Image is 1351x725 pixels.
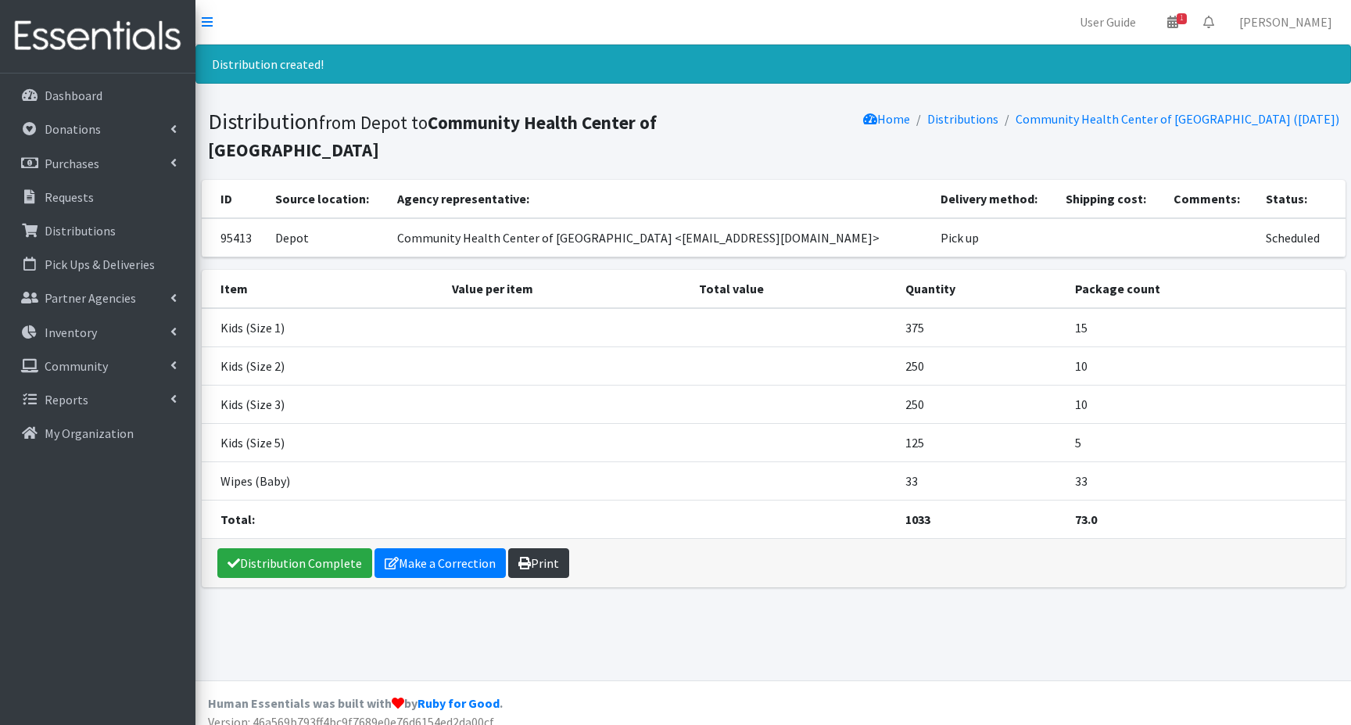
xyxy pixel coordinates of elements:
p: Partner Agencies [45,290,136,306]
a: Pick Ups & Deliveries [6,249,189,280]
p: Community [45,358,108,374]
th: Total value [690,270,896,308]
td: 10 [1066,386,1346,424]
strong: Total: [220,511,255,527]
b: Community Health Center of [GEOGRAPHIC_DATA] [208,111,657,161]
th: Comments: [1164,180,1256,218]
a: Distribution Complete [217,548,372,578]
a: Requests [6,181,189,213]
th: Item [202,270,443,308]
p: Dashboard [45,88,102,103]
p: Donations [45,121,101,137]
td: 95413 [202,218,266,257]
td: Kids (Size 1) [202,308,443,347]
td: Kids (Size 5) [202,424,443,462]
td: Scheduled [1256,218,1346,257]
td: 250 [896,347,1066,386]
h1: Distribution [208,108,768,162]
th: Agency representative: [388,180,931,218]
td: Depot [266,218,388,257]
a: Community Health Center of [GEOGRAPHIC_DATA] ([DATE]) [1016,111,1339,127]
p: Purchases [45,156,99,171]
td: 5 [1066,424,1346,462]
a: Ruby for Good [417,695,500,711]
a: Home [863,111,910,127]
th: Status: [1256,180,1346,218]
strong: 73.0 [1075,511,1097,527]
td: 33 [896,462,1066,501]
strong: Human Essentials was built with by . [208,695,503,711]
strong: 1033 [905,511,930,527]
th: Value per item [443,270,690,308]
th: ID [202,180,266,218]
td: Community Health Center of [GEOGRAPHIC_DATA] <[EMAIL_ADDRESS][DOMAIN_NAME]> [388,218,931,257]
td: Wipes (Baby) [202,462,443,501]
td: 10 [1066,347,1346,386]
p: Reports [45,392,88,407]
th: Package count [1066,270,1346,308]
td: Kids (Size 2) [202,347,443,386]
a: Dashboard [6,80,189,111]
a: User Guide [1067,6,1149,38]
p: Pick Ups & Deliveries [45,257,155,272]
th: Source location: [266,180,388,218]
td: Kids (Size 3) [202,386,443,424]
a: Distributions [6,215,189,246]
a: Distributions [927,111,998,127]
th: Delivery method: [931,180,1056,218]
th: Shipping cost: [1056,180,1164,218]
p: Inventory [45,325,97,340]
p: My Organization [45,425,134,441]
small: from Depot to [208,111,657,161]
a: Donations [6,113,189,145]
a: Partner Agencies [6,282,189,314]
a: Print [508,548,569,578]
td: 125 [896,424,1066,462]
td: 375 [896,308,1066,347]
a: Purchases [6,148,189,179]
p: Requests [45,189,94,205]
span: 1 [1177,13,1187,24]
a: Make a Correction [374,548,506,578]
a: Reports [6,384,189,415]
p: Distributions [45,223,116,239]
td: Pick up [931,218,1056,257]
td: 250 [896,386,1066,424]
a: Inventory [6,317,189,348]
a: Community [6,350,189,382]
th: Quantity [896,270,1066,308]
img: HumanEssentials [6,10,189,63]
a: My Organization [6,418,189,449]
a: 1 [1155,6,1191,38]
div: Distribution created! [195,45,1351,84]
a: [PERSON_NAME] [1227,6,1345,38]
td: 15 [1066,308,1346,347]
td: 33 [1066,462,1346,501]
